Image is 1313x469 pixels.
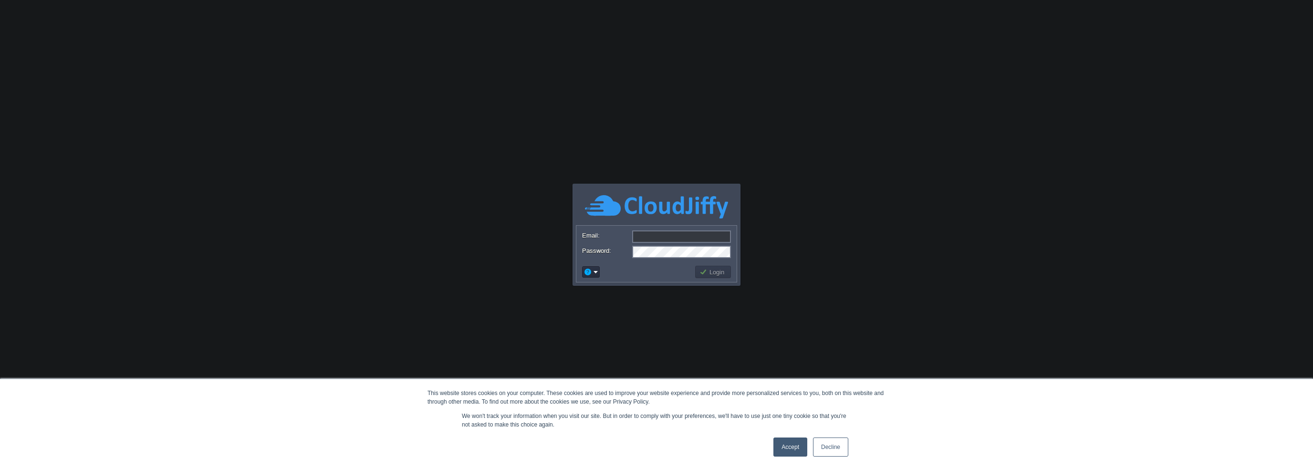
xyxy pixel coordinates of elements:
a: Accept [773,438,807,457]
div: This website stores cookies on your computer. These cookies are used to improve your website expe... [427,389,886,406]
a: Decline [813,438,848,457]
img: CloudJiffy [585,194,728,220]
p: We won't track your information when you visit our site. But in order to comply with your prefere... [462,412,851,429]
label: Email: [582,230,631,240]
button: Login [699,268,727,276]
label: Password: [582,246,631,256]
